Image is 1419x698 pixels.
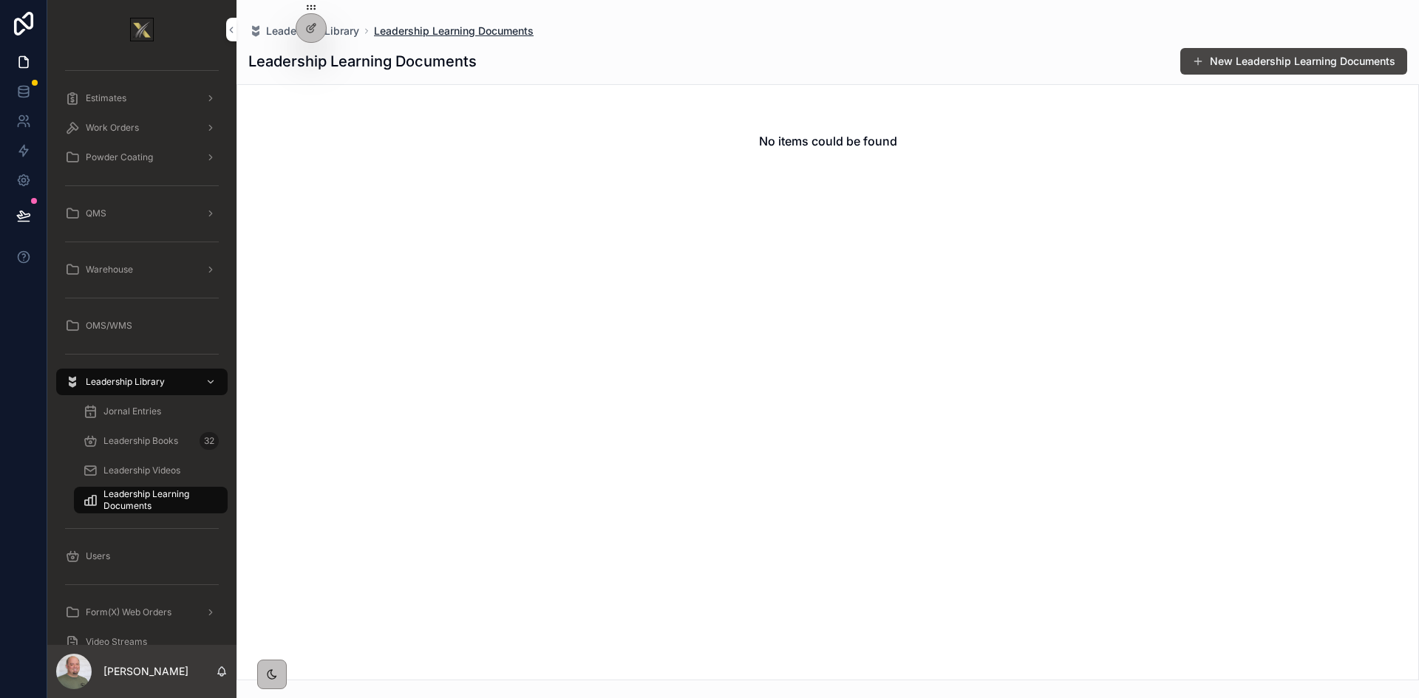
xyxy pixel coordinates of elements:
a: Leadership Books32 [74,428,228,454]
span: Video Streams [86,636,147,648]
img: App logo [130,18,154,41]
p: [PERSON_NAME] [103,664,188,679]
a: Estimates [56,85,228,112]
span: Leadership Videos [103,465,180,476]
span: Form(X) Web Orders [86,606,171,618]
span: OMS/WMS [86,320,132,332]
div: scrollable content [47,59,236,645]
span: Warehouse [86,264,133,276]
span: Leadership Learning Documents [103,488,213,512]
span: Users [86,550,110,562]
span: Work Orders [86,122,139,134]
a: Leadership Videos [74,457,228,484]
a: Video Streams [56,629,228,655]
button: New Leadership Learning Documents [1180,48,1407,75]
span: Estimates [86,92,126,104]
a: Users [56,543,228,569]
a: Leadership Library [56,369,228,395]
span: QMS [86,208,106,219]
a: Form(X) Web Orders [56,599,228,626]
span: Jornal Entries [103,406,161,417]
a: Leadership Learning Documents [74,487,228,513]
h1: Leadership Learning Documents [248,51,477,72]
a: QMS [56,200,228,227]
span: Powder Coating [86,151,153,163]
a: Work Orders [56,114,228,141]
span: Leadership Library [266,24,359,38]
span: Leadership Books [103,435,178,447]
a: Leadership Learning Documents [374,24,534,38]
a: Leadership Library [248,24,359,38]
a: Warehouse [56,256,228,283]
a: Powder Coating [56,144,228,171]
div: 32 [200,432,219,450]
h2: No items could be found [759,132,897,150]
a: Jornal Entries [74,398,228,425]
span: Leadership Library [86,376,165,388]
a: OMS/WMS [56,312,228,339]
